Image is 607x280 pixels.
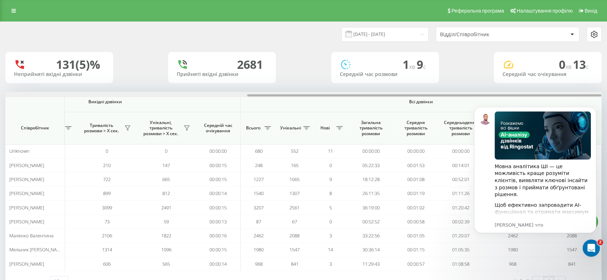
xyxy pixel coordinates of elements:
[165,148,167,154] span: 0
[438,215,483,229] td: 00:02:39
[403,57,417,72] span: 1
[9,190,44,196] span: [PERSON_NAME]
[196,200,241,214] td: 00:00:15
[329,218,332,225] span: 0
[399,120,433,137] span: Середня тривалість розмови
[423,63,426,71] span: c
[502,71,593,77] div: Середній час очікування
[393,215,438,229] td: 00:00:58
[348,186,393,200] td: 26:11:35
[559,57,573,72] span: 0
[196,229,241,243] td: 00:00:16
[289,246,300,253] span: 1547
[289,232,300,239] span: 2088
[565,63,573,71] span: хв
[340,71,430,77] div: Середній час розмови
[417,57,426,72] span: 9
[316,125,334,131] span: Нові
[444,120,478,137] span: Середньоденна тривалість розмови
[81,123,122,134] span: Тривалість розмови > Х сек.
[291,261,298,267] span: 841
[438,158,483,172] td: 00:14:01
[254,176,264,182] span: 1227
[597,239,603,245] span: 2
[585,8,597,14] span: Вихід
[291,162,298,169] span: 165
[329,204,332,211] span: 5
[393,158,438,172] td: 00:01:53
[438,172,483,186] td: 00:52:01
[103,162,111,169] span: 210
[254,190,264,196] span: 1540
[9,162,44,169] span: [PERSON_NAME]
[237,58,263,71] div: 2681
[103,190,111,196] span: 899
[106,148,108,154] span: 0
[329,176,332,182] span: 9
[348,158,393,172] td: 05:22:33
[329,190,332,196] span: 8
[162,176,170,182] span: 665
[393,243,438,257] td: 00:01:15
[409,63,417,71] span: хв
[196,243,241,257] td: 00:00:15
[254,232,264,239] span: 2462
[255,162,263,169] span: 248
[56,58,100,71] div: 131 (5)%
[103,176,111,182] span: 722
[289,190,300,196] span: 1307
[102,204,112,211] span: 3099
[289,176,300,182] span: 1065
[393,172,438,186] td: 00:01:08
[161,246,171,253] span: 1096
[573,57,589,72] span: 13
[201,123,235,134] span: Середній час очікування
[438,229,483,243] td: 01:20:07
[328,246,333,253] span: 14
[102,232,112,239] span: 2106
[438,200,483,214] td: 01:20:42
[393,186,438,200] td: 00:01:19
[162,162,170,169] span: 147
[440,32,526,38] div: Відділ/Співробітник
[354,120,388,137] span: Загальна тривалість розмови
[328,148,333,154] span: 11
[196,172,241,186] td: 00:00:15
[161,204,171,211] span: 2491
[289,204,300,211] span: 2561
[292,218,297,225] span: 67
[509,261,516,267] span: 968
[9,148,29,154] span: Unknown
[438,186,483,200] td: 01:11:26
[586,63,589,71] span: c
[348,257,393,271] td: 11:29:43
[329,261,332,267] span: 3
[348,200,393,214] td: 36:19:00
[9,232,54,239] span: Маленко Валентина
[280,125,301,131] span: Унікальні
[162,261,170,267] span: 565
[162,190,170,196] span: 812
[255,261,263,267] span: 968
[196,158,241,172] td: 00:00:15
[262,99,580,105] span: Всі дзвінки
[9,261,44,267] span: [PERSON_NAME]
[9,204,44,211] span: [PERSON_NAME]
[568,261,576,267] span: 841
[583,239,600,257] iframe: Intercom live chat
[140,120,181,137] span: Унікальні, тривалість розмови > Х сек.
[329,162,332,169] span: 0
[196,257,241,271] td: 00:00:14
[393,144,438,158] td: 00:00:00
[9,246,65,253] span: Мельник [PERSON_NAME]
[348,229,393,243] td: 33:22:56
[161,232,171,239] span: 1822
[291,148,298,154] span: 552
[438,243,483,257] td: 01:05:35
[393,229,438,243] td: 00:01:05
